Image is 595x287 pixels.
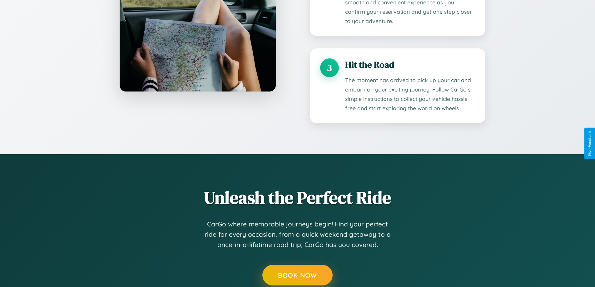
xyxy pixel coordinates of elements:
p: CarGo where memorable journeys begin! Find your perfect ride for every occasion, from a quick wee... [204,219,391,250]
div: 3 [320,58,339,77]
p: The moment has arrived to pick up your car and embark on your exciting journey. Follow CarGo's si... [345,76,475,113]
div: Give Feedback [588,131,592,156]
button: Book Now [262,265,333,285]
h2: Unleash the Perfect Ride [110,186,485,210]
h3: Hit the Road [345,58,475,71]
